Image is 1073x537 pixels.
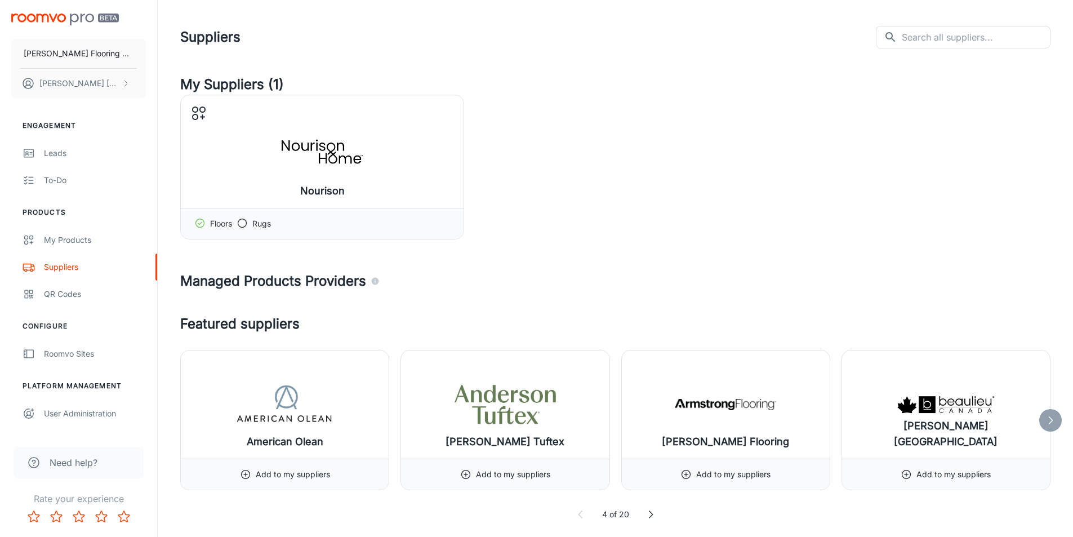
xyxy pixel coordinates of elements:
[44,348,146,360] div: Roomvo Sites
[371,271,380,291] div: Agencies and suppliers who work with us to automatically identify the specific products you carry
[44,288,146,300] div: QR Codes
[662,434,789,450] h6: [PERSON_NAME] Flooring
[44,407,146,420] div: User Administration
[180,27,241,47] h1: Suppliers
[11,69,146,98] button: [PERSON_NAME] [PERSON_NAME]
[895,382,996,427] img: Beaulieu Canada
[916,468,991,481] p: Add to my suppliers
[11,14,119,25] img: Roomvo PRO Beta
[68,505,90,528] button: Rate 3 star
[675,382,776,427] img: Armstrong Flooring
[455,382,556,427] img: Anderson Tuftex
[180,271,1050,291] h4: Managed Products Providers
[234,382,336,427] img: American Olean
[45,505,68,528] button: Rate 2 star
[90,505,113,528] button: Rate 4 star
[24,47,133,60] p: [PERSON_NAME] Flooring & Installation
[252,218,271,230] p: Rugs
[180,74,1050,95] h4: My Suppliers (1)
[446,434,564,450] h6: [PERSON_NAME] Tuftex
[11,39,146,68] button: [PERSON_NAME] Flooring & Installation
[602,508,629,521] p: 4 of 20
[50,456,97,469] span: Need help?
[39,77,119,90] p: [PERSON_NAME] [PERSON_NAME]
[210,218,232,230] p: Floors
[851,418,1041,450] h6: [PERSON_NAME] [GEOGRAPHIC_DATA]
[44,261,146,273] div: Suppliers
[180,314,1050,334] h4: Featured suppliers
[902,26,1050,48] input: Search all suppliers...
[44,234,146,246] div: My Products
[9,492,148,505] p: Rate your experience
[256,468,330,481] p: Add to my suppliers
[696,468,771,481] p: Add to my suppliers
[44,174,146,187] div: To-do
[44,147,146,159] div: Leads
[23,505,45,528] button: Rate 1 star
[476,468,550,481] p: Add to my suppliers
[113,505,135,528] button: Rate 5 star
[247,434,323,450] h6: American Olean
